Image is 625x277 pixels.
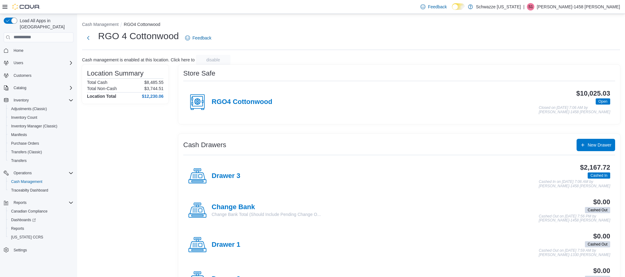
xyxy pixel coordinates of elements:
button: Cash Management [6,177,76,186]
nav: An example of EuiBreadcrumbs [82,21,620,29]
h6: Total Cash [87,80,107,85]
a: Manifests [9,131,29,138]
span: Customers [11,72,73,79]
span: [US_STATE] CCRS [11,235,43,240]
button: Traceabilty Dashboard [6,186,76,195]
span: Cash Management [9,178,73,185]
h3: $0.00 [593,267,610,275]
button: Manifests [6,130,76,139]
a: Home [11,47,26,54]
button: Catalog [1,84,76,92]
span: Adjustments (Classic) [9,105,73,113]
button: Transfers [6,156,76,165]
span: Transfers (Classic) [11,150,42,155]
span: Settings [14,248,27,253]
span: Settings [11,246,73,254]
span: Cashed Out [585,241,610,247]
h3: $0.00 [593,198,610,206]
span: Cashed In [588,172,610,179]
span: Reports [14,200,27,205]
button: Inventory [1,96,76,105]
p: $8,485.55 [144,80,163,85]
h3: $0.00 [593,233,610,240]
button: Inventory Count [6,113,76,122]
a: Reports [9,225,27,232]
span: Home [11,47,73,54]
button: New Drawer [577,139,615,151]
p: Change Bank Total (Should Include Pending Change O... [212,211,321,217]
button: Reports [1,198,76,207]
span: Cashed In [590,173,607,178]
span: Traceabilty Dashboard [9,187,73,194]
h3: Cash Drawers [183,141,226,149]
span: Cashed Out [588,207,607,213]
span: Inventory Manager (Classic) [9,122,73,130]
span: S1 [528,3,533,10]
span: Purchase Orders [11,141,39,146]
a: Dashboards [6,216,76,224]
a: Customers [11,72,34,79]
span: Feedback [192,35,211,41]
p: Closed on [DATE] 7:06 AM by [PERSON_NAME]-1458 [PERSON_NAME] [539,106,610,114]
a: [US_STATE] CCRS [9,234,46,241]
span: Feedback [428,4,447,10]
button: Users [11,59,26,67]
button: Inventory [11,97,31,104]
span: Transfers [9,157,73,164]
a: Feedback [418,1,449,13]
a: Inventory Manager (Classic) [9,122,60,130]
p: Cashed In on [DATE] 7:06 AM by [PERSON_NAME]-1458 [PERSON_NAME] [539,180,610,188]
button: Operations [1,169,76,177]
button: Settings [1,245,76,254]
span: Dashboards [11,217,36,222]
span: Canadian Compliance [9,208,73,215]
span: Customers [14,73,31,78]
h4: RGO4 Cottonwood [212,98,272,106]
div: Samantha-1458 Matthews [527,3,534,10]
a: Transfers (Classic) [9,148,44,156]
p: Cashed Out on [DATE] 7:56 PM by [PERSON_NAME]-1458 [PERSON_NAME] [539,214,610,223]
h1: RGO 4 Cottonwood [98,30,179,42]
span: New Drawer [588,142,611,148]
button: Operations [11,169,34,177]
button: Next [82,32,94,44]
span: Transfers (Classic) [9,148,73,156]
a: Dashboards [9,216,38,224]
h3: Store Safe [183,70,215,77]
span: Canadian Compliance [11,209,48,214]
a: Feedback [183,32,214,44]
a: Inventory Count [9,114,40,121]
button: disable [196,55,230,65]
button: Customers [1,71,76,80]
p: Cashed Out on [DATE] 7:59 AM by [PERSON_NAME]-1330 [PERSON_NAME] [539,249,610,257]
span: Reports [11,226,24,231]
p: $3,744.51 [144,86,163,91]
span: Cash Management [11,179,42,184]
button: Users [1,59,76,67]
span: Inventory Manager (Classic) [11,124,57,129]
p: | [523,3,524,10]
button: Home [1,46,76,55]
h3: $2,167.72 [580,164,610,171]
a: Settings [11,246,29,254]
span: Users [14,60,23,65]
button: Reports [6,224,76,233]
span: Operations [11,169,73,177]
p: Schwazze [US_STATE] [476,3,521,10]
button: Canadian Compliance [6,207,76,216]
span: Transfers [11,158,27,163]
h4: Drawer 1 [212,241,240,249]
span: Dashboards [9,216,73,224]
span: Load All Apps in [GEOGRAPHIC_DATA] [17,18,73,30]
span: Reports [11,199,73,206]
h3: $10,025.03 [576,90,610,97]
span: Open [596,98,610,105]
span: Purchase Orders [9,140,73,147]
button: Catalog [11,84,29,92]
span: Operations [14,171,32,176]
img: Cova [12,4,40,10]
a: Transfers [9,157,29,164]
h4: Drawer 3 [212,172,240,180]
span: Open [598,99,607,104]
